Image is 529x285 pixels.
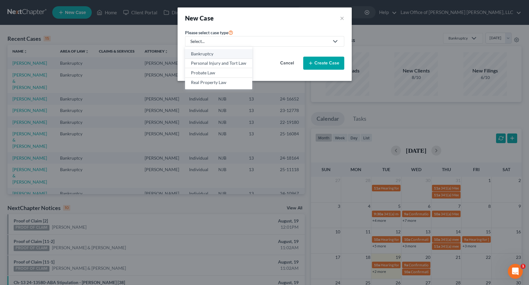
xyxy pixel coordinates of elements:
[185,49,252,59] a: Bankruptcy
[521,264,526,269] span: 1
[191,79,246,86] div: Real Property Law
[190,38,329,44] div: Select...
[191,51,246,57] div: Bankruptcy
[185,59,252,68] a: Personal Injury and Tort Law
[303,57,344,70] button: Create Case
[273,57,301,69] button: Cancel
[508,264,523,279] iframe: Intercom live chat
[191,70,246,76] div: Probate Law
[185,68,252,78] a: Probate Law
[185,78,252,87] a: Real Property Law
[340,14,344,22] button: ×
[191,60,246,66] div: Personal Injury and Tort Law
[185,30,228,35] span: Please select case type
[185,14,214,22] strong: New Case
